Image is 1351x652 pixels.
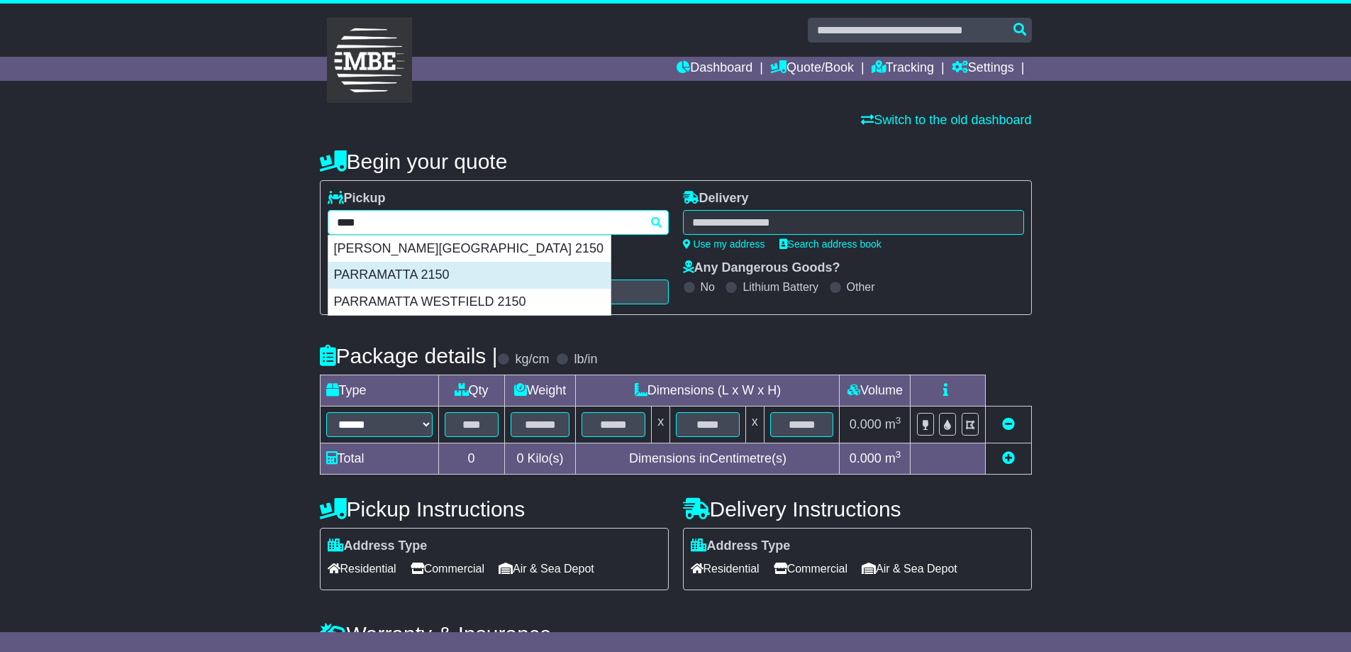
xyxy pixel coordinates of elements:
h4: Begin your quote [320,150,1032,173]
h4: Delivery Instructions [683,497,1032,521]
a: Add new item [1002,451,1015,465]
a: Settings [952,57,1014,81]
label: kg/cm [515,352,549,368]
span: 0.000 [850,417,882,431]
span: 0 [516,451,523,465]
h4: Package details | [320,344,498,368]
label: Any Dangerous Goods? [683,260,840,276]
span: 0.000 [850,451,882,465]
td: Dimensions (L x W x H) [576,375,840,407]
label: No [701,280,715,294]
span: m [885,417,901,431]
a: Search address book [779,238,882,250]
label: Delivery [683,191,749,206]
span: Commercial [774,558,847,580]
span: Air & Sea Depot [499,558,594,580]
td: Qty [438,375,504,407]
label: lb/in [574,352,597,368]
div: [PERSON_NAME][GEOGRAPHIC_DATA] 2150 [328,236,611,263]
span: m [885,451,901,465]
a: Quote/Book [770,57,854,81]
td: x [745,407,764,443]
label: Lithium Battery [743,280,818,294]
label: Address Type [691,538,791,554]
h4: Warranty & Insurance [320,622,1032,646]
label: Address Type [328,538,428,554]
a: Switch to the old dashboard [861,113,1031,127]
td: 0 [438,443,504,475]
span: Residential [691,558,760,580]
label: Other [847,280,875,294]
span: Residential [328,558,396,580]
a: Dashboard [677,57,752,81]
a: Use my address [683,238,765,250]
typeahead: Please provide city [328,210,669,235]
div: PARRAMATTA 2150 [328,262,611,289]
td: Kilo(s) [504,443,576,475]
td: Weight [504,375,576,407]
sup: 3 [896,415,901,426]
h4: Pickup Instructions [320,497,669,521]
span: Air & Sea Depot [862,558,957,580]
td: Total [320,443,438,475]
span: Commercial [411,558,484,580]
a: Remove this item [1002,417,1015,431]
a: Tracking [872,57,934,81]
td: Volume [840,375,911,407]
div: PARRAMATTA WESTFIELD 2150 [328,289,611,316]
td: Type [320,375,438,407]
td: Dimensions in Centimetre(s) [576,443,840,475]
td: x [652,407,670,443]
label: Pickup [328,191,386,206]
sup: 3 [896,449,901,460]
